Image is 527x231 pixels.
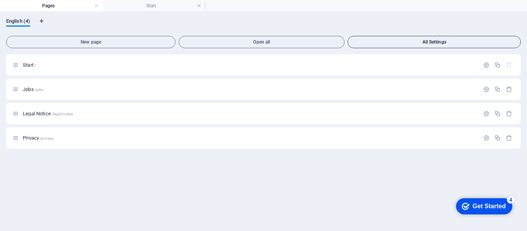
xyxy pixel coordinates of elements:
[20,62,479,67] div: Start/
[10,40,172,44] span: New page
[23,111,73,116] span: Click to open page
[6,18,521,33] div: Language Tabs
[506,135,512,141] div: Remove
[34,63,36,67] span: /
[6,4,62,20] div: Get Started 4 items remaining, 20% complete
[20,111,479,116] div: Legal Notice/legal-notice
[6,36,176,48] button: New page
[23,135,54,141] span: Privacy
[52,112,73,116] span: /legal-notice
[23,8,56,15] div: Get Started
[40,136,54,140] span: /privacy
[57,2,65,9] div: 4
[483,135,490,141] div: Settings
[35,88,44,92] span: /jobs
[23,86,44,92] span: Click to open page
[23,62,36,68] span: Click to open page
[348,36,521,48] button: All Settings
[6,17,30,27] span: English (4)
[20,87,479,92] div: Jobs/jobs
[20,135,479,140] div: Privacy/privacy
[506,110,512,117] div: Remove
[103,2,205,10] h4: Start
[494,86,501,93] div: Duplicate
[182,40,341,44] span: Open all
[351,40,517,44] span: All Settings
[483,110,490,117] div: Settings
[494,62,501,68] div: Duplicate
[483,62,490,68] div: Settings
[483,86,490,93] div: Settings
[179,36,345,48] button: Open all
